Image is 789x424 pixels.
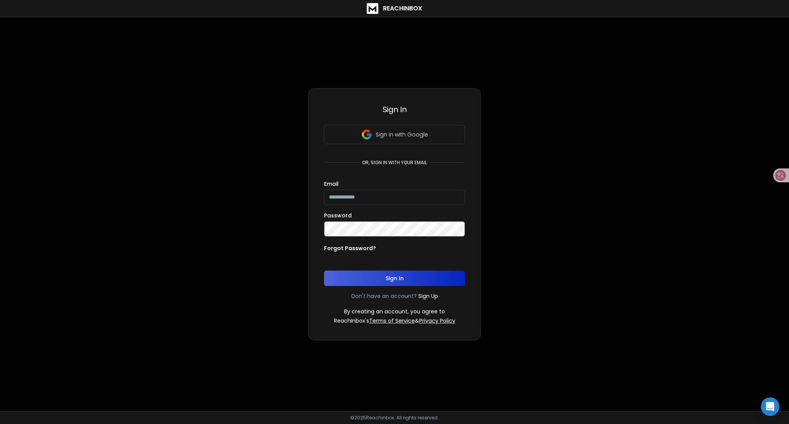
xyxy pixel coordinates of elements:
[418,292,438,300] a: Sign Up
[350,415,439,421] p: © 2025 Reachinbox. All rights reserved.
[324,271,465,286] button: Sign In
[367,3,378,14] img: logo
[334,317,455,325] p: ReachInbox's &
[324,213,352,218] label: Password
[376,131,428,138] p: Sign in with Google
[324,181,339,187] label: Email
[367,3,422,14] a: ReachInbox
[344,308,445,315] p: By creating an account, you agree to
[369,317,415,325] a: Terms of Service
[324,104,465,115] h3: Sign In
[383,4,422,13] h1: ReachInbox
[324,125,465,144] button: Sign in with Google
[761,397,779,416] div: Open Intercom Messenger
[351,292,417,300] p: Don't have an account?
[359,160,430,166] p: or, sign in with your email
[419,317,455,325] a: Privacy Policy
[324,244,376,252] p: Forgot Password?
